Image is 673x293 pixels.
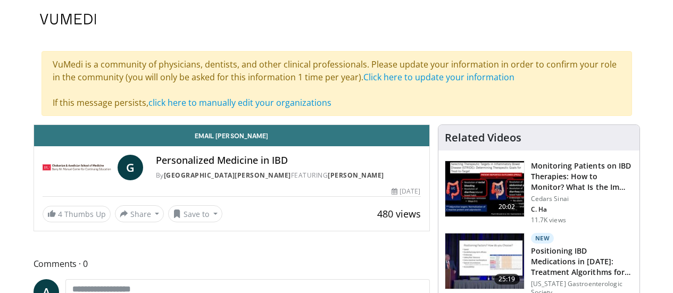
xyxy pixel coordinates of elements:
img: VuMedi Logo [40,14,96,24]
a: [PERSON_NAME] [328,171,384,180]
span: 20:02 [494,202,520,212]
h3: Monitoring Patients on IBD Therapies: How to Monitor? What Is the Importance of “Treat to Target”... [531,161,633,192]
a: Email [PERSON_NAME] [34,125,429,146]
img: 609225da-72ea-422a-b68c-0f05c1f2df47.150x105_q85_crop-smart_upscale.jpg [445,161,524,216]
a: 20:02 Monitoring Patients on IBD Therapies: How to Monitor? What Is the Im… Cedars Sinai C. Ha 11... [445,161,633,224]
div: [DATE] [392,187,420,196]
span: Comments 0 [34,257,430,271]
p: 11.7K views [531,216,566,224]
a: click here to manually edit your organizations [148,97,331,108]
img: Boston University Chobanian & Avedisian School of Medicine [43,155,113,180]
a: [GEOGRAPHIC_DATA][PERSON_NAME] [164,171,291,180]
p: Christina Ha [531,205,633,214]
a: 4 Thumbs Up [43,206,111,222]
a: G [118,155,143,180]
p: New [531,233,554,244]
span: 25:19 [494,274,520,284]
img: 9ce3f8e3-680b-420d-aa6b-dcfa94f31065.150x105_q85_crop-smart_upscale.jpg [445,233,524,289]
h3: Positioning IBD Medications in [DATE]: Treatment Algorithms for IBD [531,246,633,278]
span: 480 views [377,207,421,220]
h4: Personalized Medicine in IBD [156,155,421,166]
div: VuMedi is a community of physicians, dentists, and other clinical professionals. Please update yo... [41,51,632,116]
h4: Related Videos [445,131,521,144]
button: Save to [168,205,222,222]
button: Share [115,205,164,222]
div: By FEATURING [156,171,421,180]
a: Click here to update your information [363,71,514,83]
span: 4 [58,209,62,219]
p: Cedars Sinai [531,195,633,203]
